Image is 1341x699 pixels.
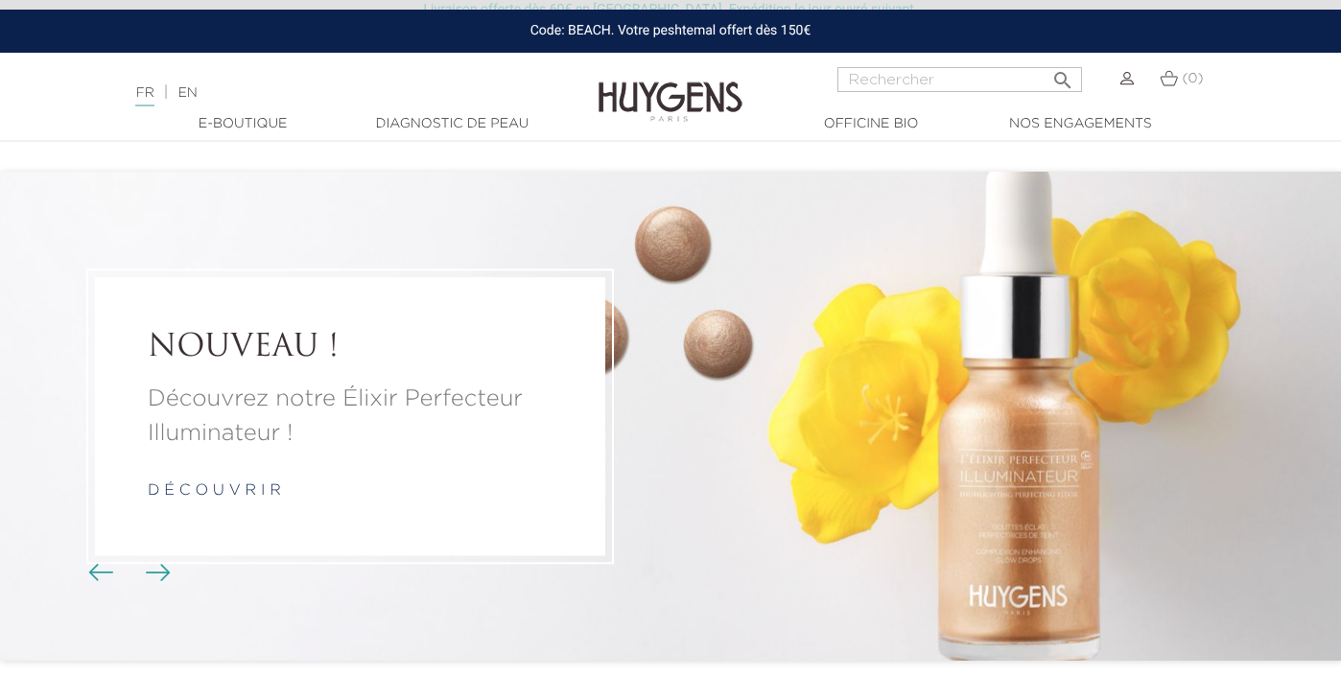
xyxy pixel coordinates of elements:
input: Rechercher [837,67,1082,92]
a: d é c o u v r i r [148,483,281,499]
a: NOUVEAU ! [148,330,553,366]
a: EN [177,86,197,100]
button:  [1046,61,1080,87]
div: Boutons du carrousel [96,559,158,588]
a: E-Boutique [147,114,339,134]
a: FR [135,86,153,106]
div: | [126,82,544,105]
a: Diagnostic de peau [356,114,548,134]
a: Nos engagements [984,114,1176,134]
img: Huygens [599,51,742,125]
span: (0) [1182,72,1203,85]
a: Découvrez notre Élixir Perfecteur Illuminateur ! [148,382,553,451]
a: Officine Bio [775,114,967,134]
i:  [1051,63,1074,86]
